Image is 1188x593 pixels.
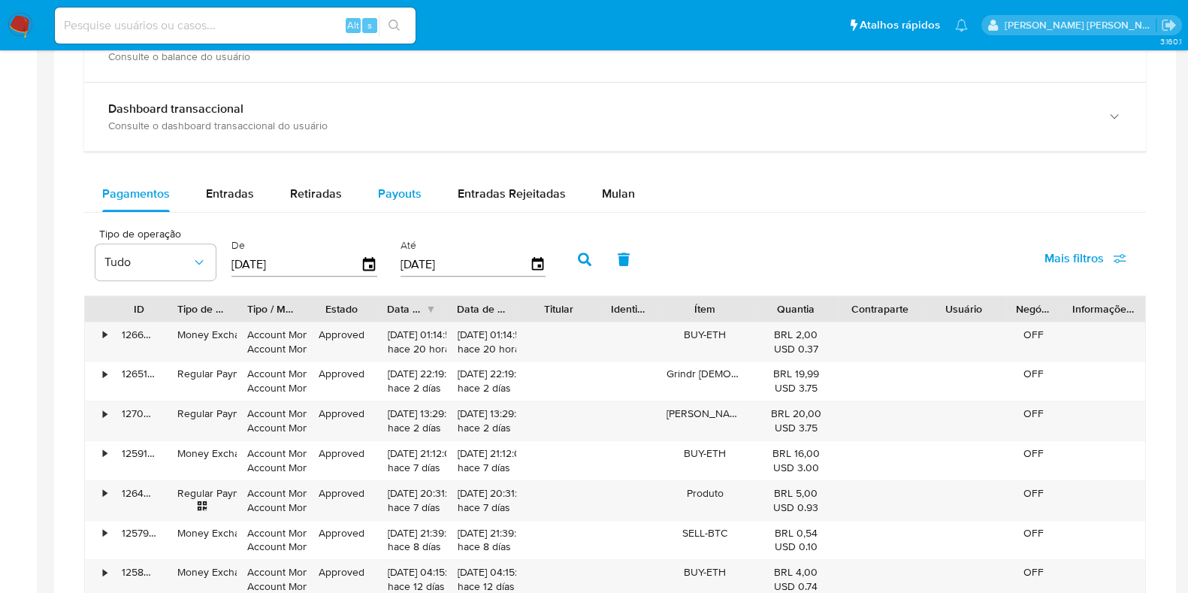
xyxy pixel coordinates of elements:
[860,17,940,33] span: Atalhos rápidos
[347,18,359,32] span: Alt
[1159,35,1180,47] span: 3.160.1
[379,15,410,36] button: search-icon
[1005,18,1156,32] p: danilo.toledo@mercadolivre.com
[955,19,968,32] a: Notificações
[367,18,372,32] span: s
[1161,17,1177,33] a: Sair
[55,16,416,35] input: Pesquise usuários ou casos...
